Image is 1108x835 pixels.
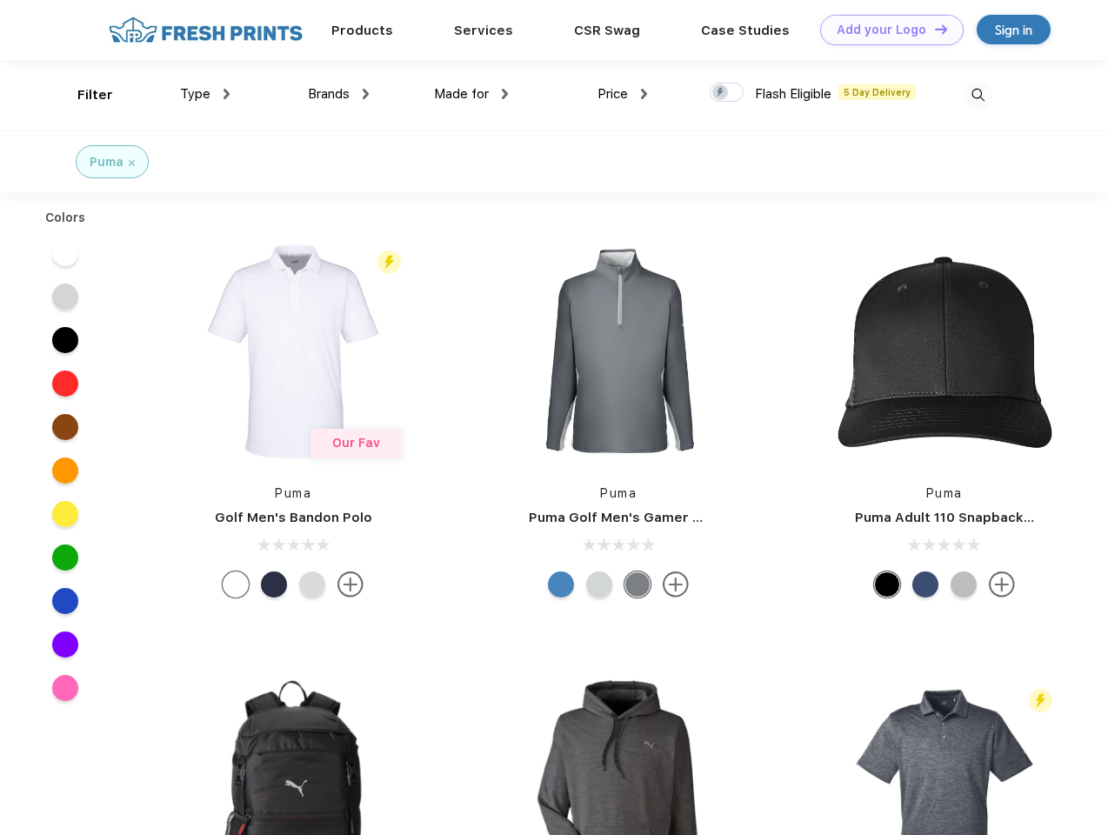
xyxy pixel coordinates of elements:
div: Puma [90,153,123,171]
div: Quarry with Brt Whit [951,571,977,598]
img: fo%20logo%202.webp [103,15,308,45]
img: flash_active_toggle.svg [1029,689,1052,712]
span: Brands [308,86,350,102]
a: Puma Golf Men's Gamer Golf Quarter-Zip [529,510,804,525]
div: High Rise [299,571,325,598]
img: DT [935,24,947,34]
div: Navy Blazer [261,571,287,598]
a: Puma [600,486,637,500]
div: Sign in [995,20,1032,40]
div: Bright White [223,571,249,598]
a: Puma [926,486,963,500]
a: CSR Swag [574,23,640,38]
img: more.svg [989,571,1015,598]
img: desktop_search.svg [964,81,992,110]
div: Bright Cobalt [548,571,574,598]
div: Peacoat Qut Shd [912,571,938,598]
img: more.svg [337,571,364,598]
a: Golf Men's Bandon Polo [215,510,372,525]
div: Pma Blk Pma Blk [874,571,900,598]
div: High Rise [586,571,612,598]
img: dropdown.png [502,89,508,99]
img: dropdown.png [641,89,647,99]
div: Quiet Shade [624,571,651,598]
span: Price [597,86,628,102]
span: Flash Eligible [755,86,831,102]
span: Type [180,86,210,102]
img: filter_cancel.svg [129,160,135,166]
img: dropdown.png [363,89,369,99]
a: Sign in [977,15,1051,44]
img: dropdown.png [224,89,230,99]
span: 5 Day Delivery [838,84,916,100]
a: Services [454,23,513,38]
span: Made for [434,86,489,102]
img: more.svg [663,571,689,598]
div: Filter [77,85,113,105]
img: flash_active_toggle.svg [377,250,401,274]
a: Puma [275,486,311,500]
div: Add your Logo [837,23,926,37]
a: Products [331,23,393,38]
span: Our Fav [332,436,380,450]
img: func=resize&h=266 [829,236,1060,467]
img: func=resize&h=266 [177,236,409,467]
img: func=resize&h=266 [503,236,734,467]
div: Colors [32,209,99,227]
